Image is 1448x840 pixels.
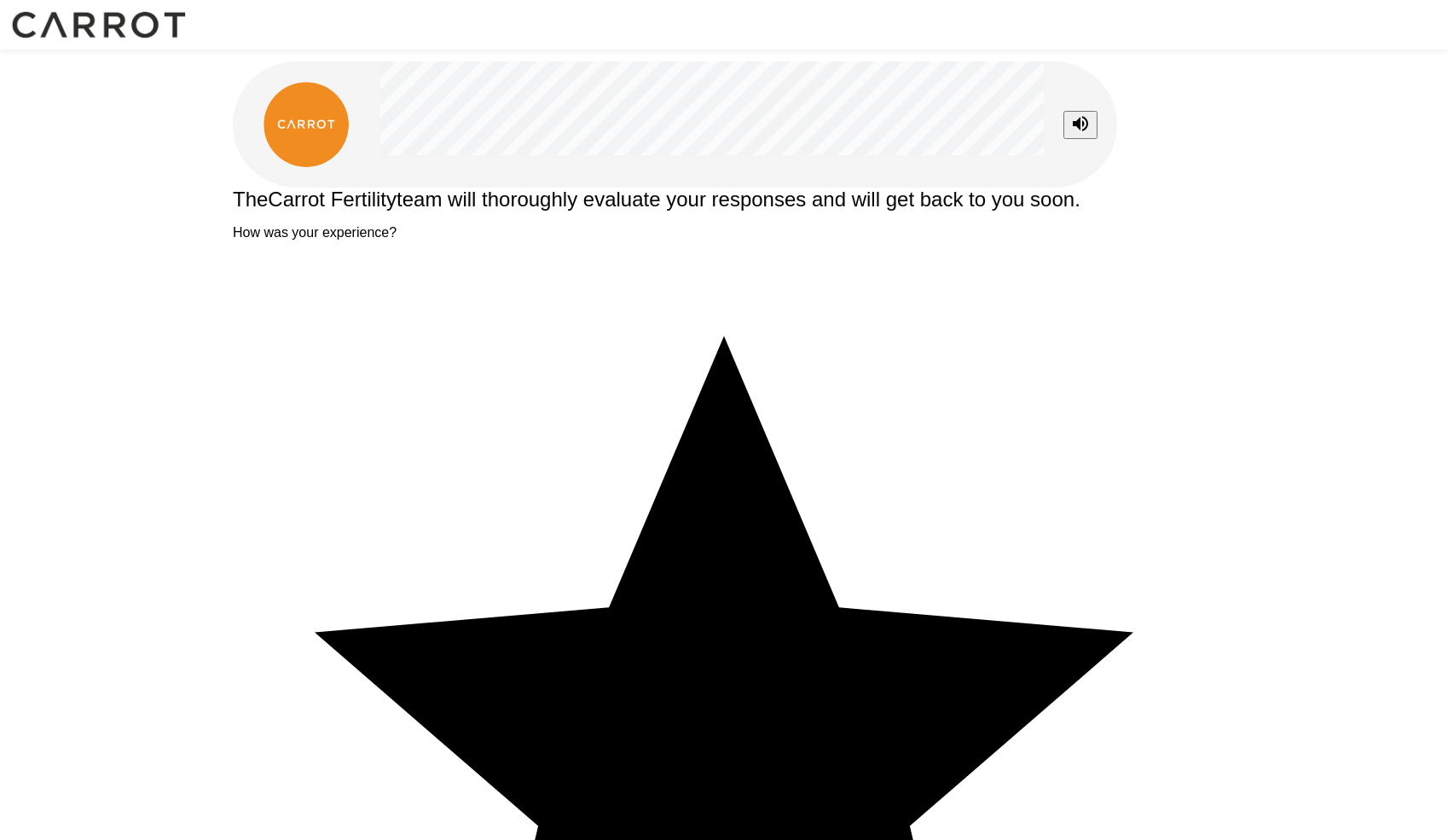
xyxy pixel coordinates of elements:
[233,188,268,211] span: The
[264,82,349,167] img: carrot_logo.png
[268,188,397,211] span: Carrot Fertility
[233,225,1215,240] p: How was your experience?
[1063,111,1098,139] button: Stop reading questions aloud
[397,188,1080,211] span: team will thoroughly evaluate your responses and will get back to you soon.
